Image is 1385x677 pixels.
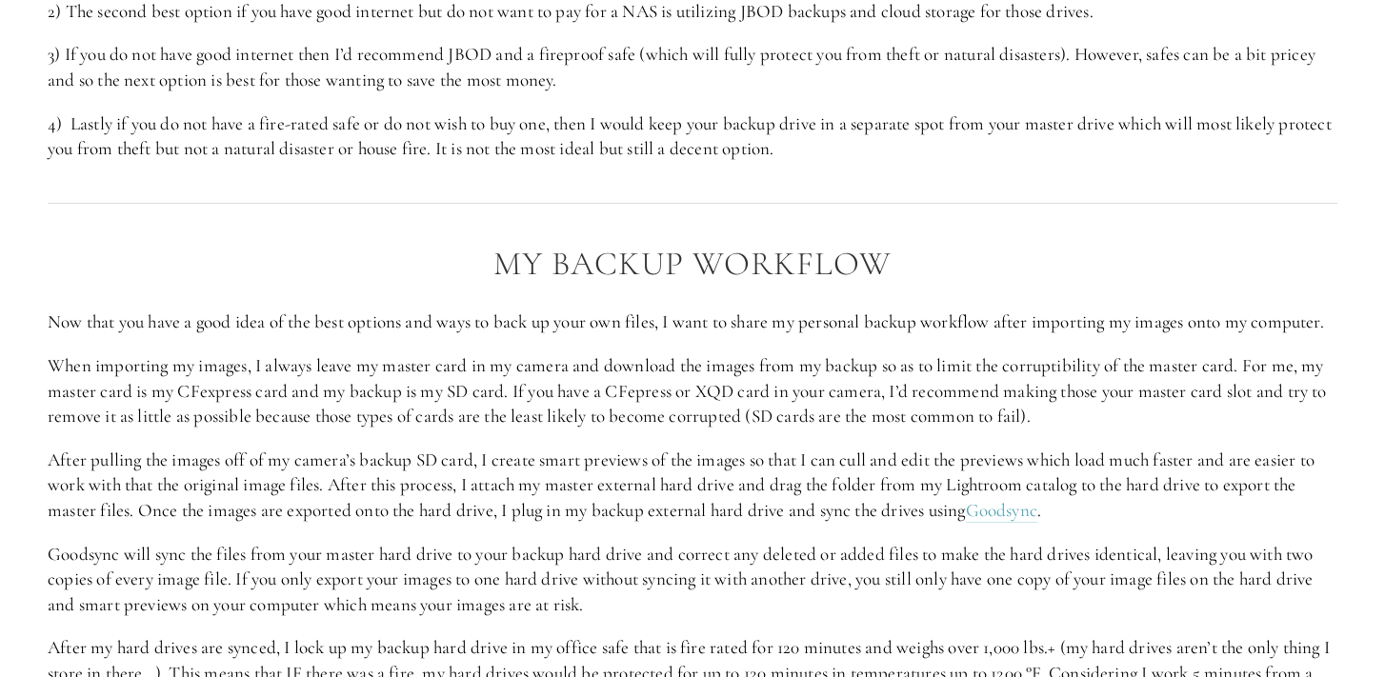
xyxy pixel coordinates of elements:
[48,42,1337,92] p: 3) If you do not have good internet then I’d recommend JBOD and a fireproof safe (which will full...
[48,542,1337,618] p: Goodsync will sync the files from your master hard drive to your backup hard drive and correct an...
[48,353,1337,429] p: When importing my images, I always leave my master card in my camera and download the images from...
[966,499,1038,523] a: Goodsync
[48,246,1337,283] h2: My Backup Workflow
[48,448,1337,524] p: After pulling the images off of my camera’s backup SD card, I create smart previews of the images...
[48,309,1337,335] p: Now that you have a good idea of the best options and ways to back up your own files, I want to s...
[48,111,1337,162] p: 4) Lastly if you do not have a fire-rated safe or do not wish to buy one, then I would keep your ...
